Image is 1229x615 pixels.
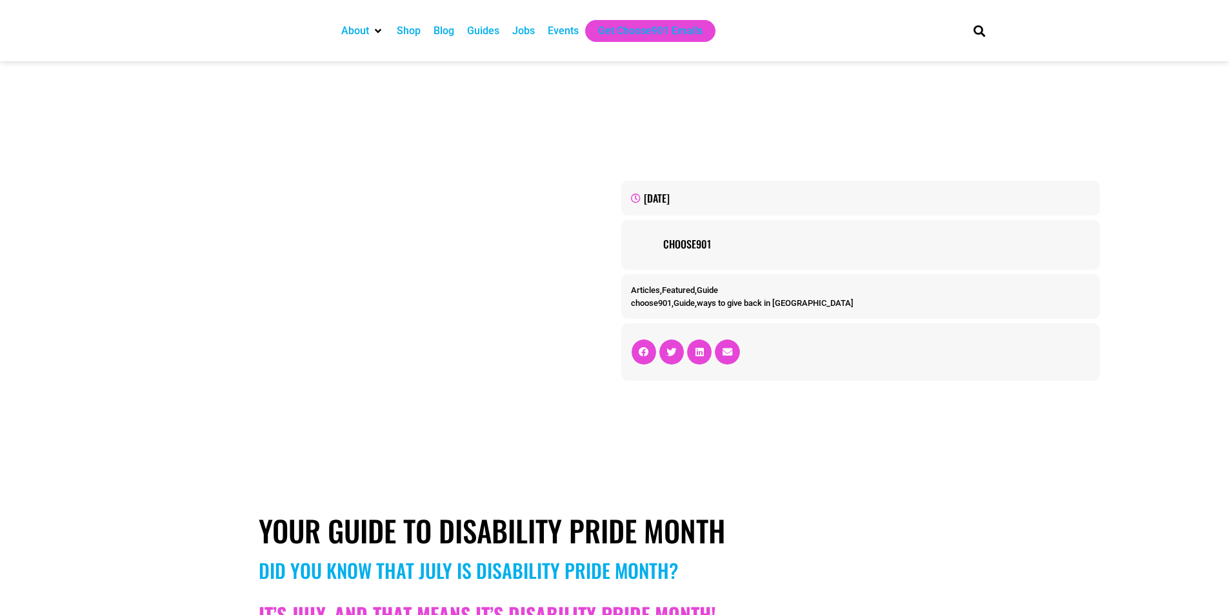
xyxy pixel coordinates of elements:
div: Share on email [715,339,739,364]
nav: Main nav [335,20,952,42]
a: Guides [467,23,499,39]
h1: Your Guide to Disability Pride Month [259,513,970,548]
span: , , [631,298,854,308]
h2: Did you know that July is Disability Pride Month? [259,559,970,582]
a: choose901 [631,298,672,308]
div: Share on facebook [632,339,656,364]
a: ways to give back in [GEOGRAPHIC_DATA] [697,298,854,308]
a: About [341,23,369,39]
a: Get Choose901 Emails [598,23,703,39]
a: Articles [631,285,660,295]
a: Guide [674,298,695,308]
div: About [335,20,390,42]
a: Guide [697,285,718,295]
div: Search [968,20,990,41]
img: A person in a wheelchair, wearing a pink jacket, sits between the U.S. flag and the Tennessee sta... [195,74,608,487]
time: [DATE] [644,190,670,206]
a: Shop [397,23,421,39]
a: Choose901 [663,236,1090,252]
a: Events [548,23,579,39]
div: Share on twitter [659,339,684,364]
a: Featured [662,285,695,295]
span: , , [631,285,718,295]
a: Jobs [512,23,535,39]
a: Blog [434,23,454,39]
img: Picture of Choose901 [631,230,657,256]
div: Share on linkedin [687,339,712,364]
